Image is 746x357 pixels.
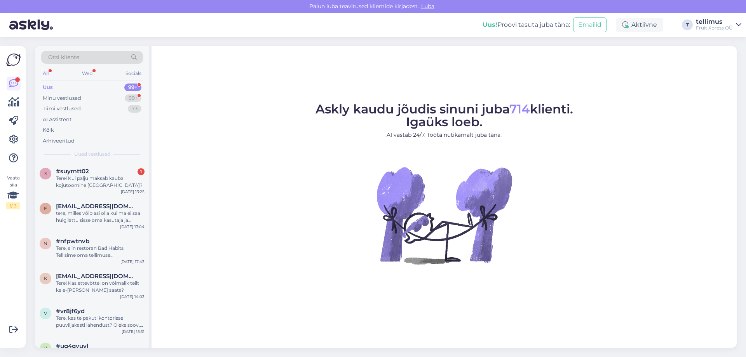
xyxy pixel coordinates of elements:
[122,329,145,334] div: [DATE] 15:31
[43,116,71,124] div: AI Assistent
[43,126,54,134] div: Kõik
[125,94,141,102] div: 99+
[44,240,47,246] span: n
[56,210,145,224] div: tere, milles võib asi olla kui ma ei saa hulgilattu sisse oma kasutaja ja parooliga?
[43,94,81,102] div: Minu vestlused
[374,145,514,285] img: No Chat active
[315,101,573,129] span: Askly kaudu jõudis sinuni juba klienti. Igaüks loeb.
[128,105,141,113] div: 73
[44,310,47,316] span: v
[56,203,137,210] span: elevant@elevant.ee
[509,101,530,117] span: 714
[41,68,50,78] div: All
[44,171,47,176] span: s
[56,168,89,175] span: #suymtt02
[315,131,573,139] p: AI vastab 24/7. Tööta nutikamalt juba täna.
[43,84,53,91] div: Uus
[56,238,89,245] span: #nfpwtnvb
[483,21,497,28] b: Uus!
[56,315,145,329] div: Tere, kas te pakuti kontorisse puuviljakasti lahendust? Oleks soov, et puuviljad tuleksid iganäda...
[124,68,143,78] div: Socials
[56,175,145,189] div: Tere! Kui palju maksab kauba kojutoomine [GEOGRAPHIC_DATA]?
[74,151,110,158] span: Uued vestlused
[48,53,79,61] span: Otsi kliente
[80,68,94,78] div: Web
[696,25,733,31] div: Fruit Xpress OÜ
[43,105,81,113] div: Tiimi vestlused
[43,137,75,145] div: Arhiveeritud
[44,345,47,351] span: u
[120,259,145,265] div: [DATE] 17:43
[121,189,145,195] div: [DATE] 13:25
[616,18,663,32] div: Aktiivne
[138,168,145,175] div: 1
[6,52,21,67] img: Askly Logo
[120,224,145,230] div: [DATE] 13:04
[6,174,20,209] div: Vaata siia
[56,343,88,350] span: #ug4gyuvl
[56,273,137,280] span: kadiprants8@gmail.com
[124,84,141,91] div: 99+
[419,3,437,10] span: Luba
[696,19,741,31] a: tellimusFruit Xpress OÜ
[682,19,693,30] div: T
[56,280,145,294] div: Tere! Kas ettevõttel on võimalik teilt ka e-[PERSON_NAME] saata?
[6,202,20,209] div: 1 / 3
[483,20,570,30] div: Proovi tasuta juba täna:
[120,294,145,300] div: [DATE] 14:03
[56,245,145,259] div: Tere, siin restoran Bad Habits. Tellisime oma tellimuse [PERSON_NAME] 10-ks. [PERSON_NAME] 12 hel...
[44,205,47,211] span: e
[696,19,733,25] div: tellimus
[44,275,47,281] span: k
[56,308,85,315] span: #vr8jf6yd
[573,17,607,32] button: Emailid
